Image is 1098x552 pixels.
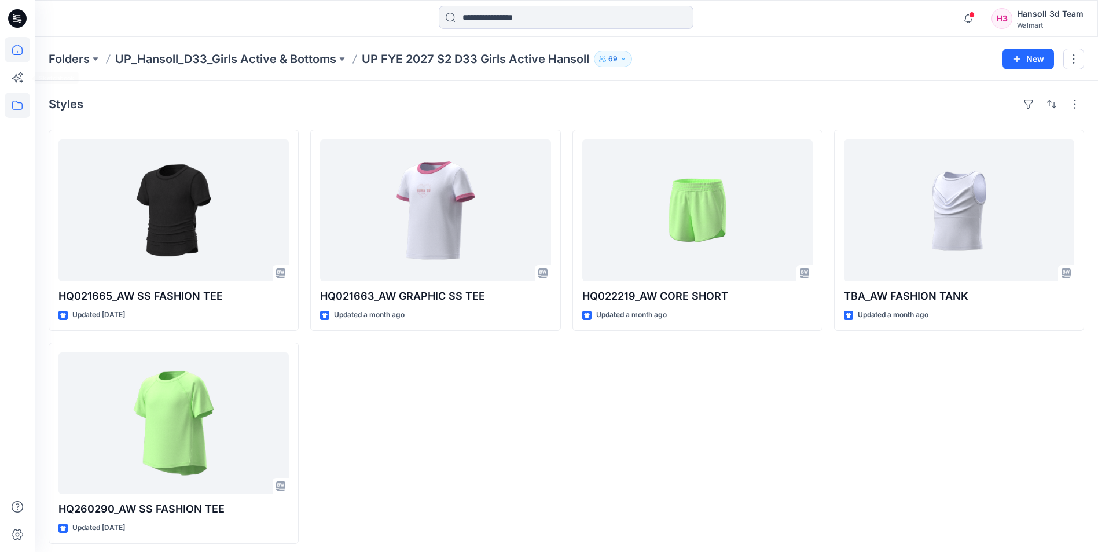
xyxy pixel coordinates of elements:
[1017,21,1084,30] div: Walmart
[320,139,550,281] a: HQ021663_AW GRAPHIC SS TEE
[58,501,289,517] p: HQ260290_AW SS FASHION TEE
[58,352,289,494] a: HQ260290_AW SS FASHION TEE
[58,288,289,304] p: HQ021665_AW SS FASHION TEE
[72,309,125,321] p: Updated [DATE]
[858,309,928,321] p: Updated a month ago
[594,51,632,67] button: 69
[1017,7,1084,21] div: Hansoll 3d Team
[582,139,813,281] a: HQ022219_AW CORE SHORT
[334,309,405,321] p: Updated a month ago
[320,288,550,304] p: HQ021663_AW GRAPHIC SS TEE
[1002,49,1054,69] button: New
[844,139,1074,281] a: TBA_AW FASHION TANK
[608,53,618,65] p: 69
[991,8,1012,29] div: H3
[49,51,90,67] a: Folders
[58,139,289,281] a: HQ021665_AW SS FASHION TEE
[582,288,813,304] p: HQ022219_AW CORE SHORT
[49,97,83,111] h4: Styles
[72,522,125,534] p: Updated [DATE]
[844,288,1074,304] p: TBA_AW FASHION TANK
[596,309,667,321] p: Updated a month ago
[362,51,589,67] p: UP FYE 2027 S2 D33 Girls Active Hansoll
[115,51,336,67] a: UP_Hansoll_D33_Girls Active & Bottoms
